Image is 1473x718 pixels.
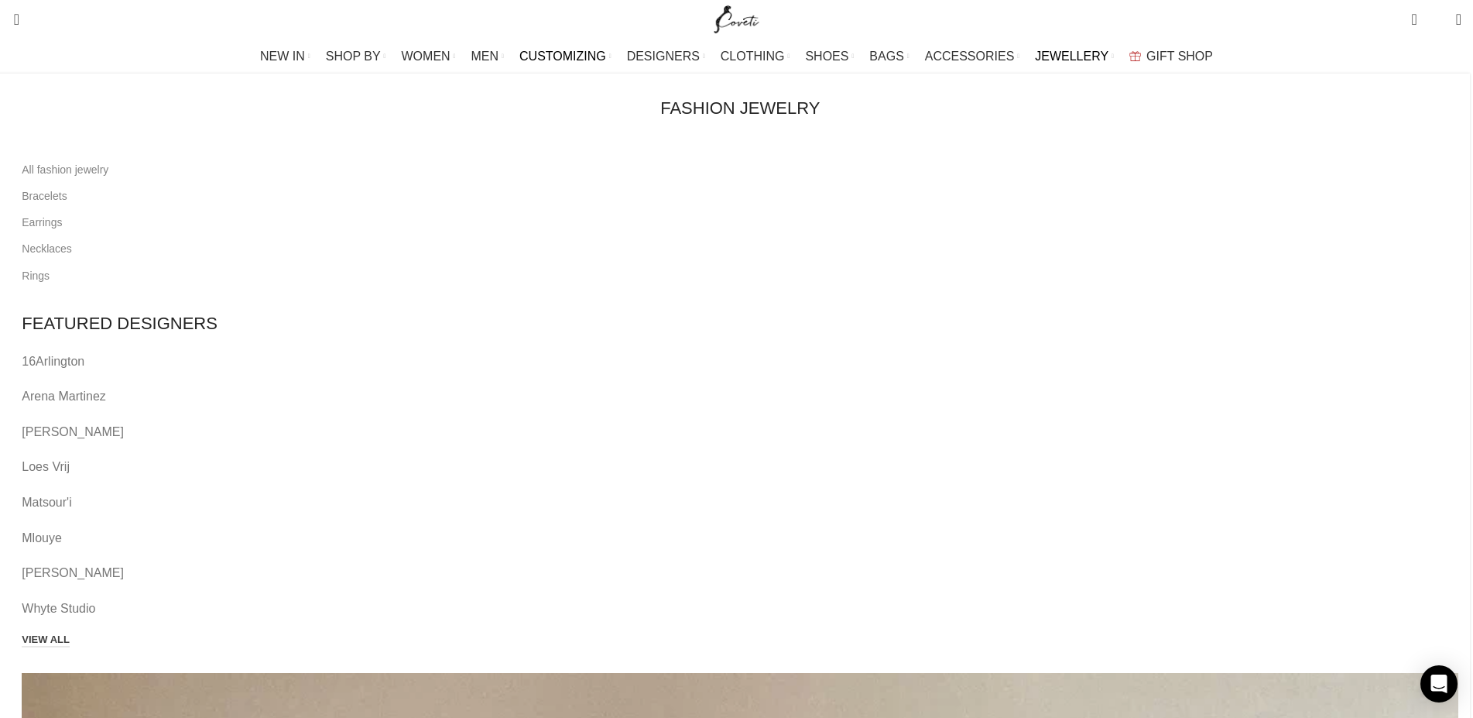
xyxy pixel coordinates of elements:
h4: FASHION JEWELRY [660,97,820,121]
a: Whyte Studio [22,599,1458,619]
span: 0 [1413,8,1424,19]
span: MEN [471,49,499,64]
span: SHOP BY [326,49,381,64]
span: DESIGNERS [627,49,700,64]
a: ACCESSORIES [925,41,1020,72]
a: Site logo [711,12,762,25]
span: CUSTOMIZING [519,49,606,64]
span: GIFT SHOP [1146,49,1213,64]
span: SHOES [805,49,848,64]
span: ACCESSORIES [925,49,1015,64]
span: JEWELLERY [1035,49,1108,64]
h3: FEATURED DESIGNERS [22,312,1458,336]
a: SHOES [805,41,854,72]
a: [PERSON_NAME] [22,563,1458,583]
a: JEWELLERY [1035,41,1114,72]
a: 0 [1403,4,1424,35]
a: Mlouye [22,528,1458,548]
a: [PERSON_NAME] [22,422,1458,442]
a: All fashion jewelry [22,156,1458,183]
a: 16Arlington [22,352,1458,372]
span: WOMEN [402,49,450,64]
a: NEW IN [260,41,310,72]
span: NEW IN [260,49,305,64]
a: GIFT SHOP [1129,41,1213,72]
a: Earrings [22,209,1458,235]
a: Loes Vrij [22,457,1458,477]
a: Necklaces [22,235,1458,262]
img: GiftBag [1129,51,1141,61]
span: 0 [1432,15,1444,27]
a: SHOP BY [326,41,386,72]
div: My Wishlist [1429,4,1444,35]
a: Rings [22,263,1458,289]
div: Open Intercom Messenger [1420,665,1458,703]
div: Main navigation [4,41,1469,72]
span: CLOTHING [721,49,785,64]
a: Bracelets [22,183,1458,209]
span: BAGS [869,49,903,64]
a: BAGS [869,41,909,72]
a: Search [4,4,19,35]
a: DESIGNERS [627,41,705,72]
a: Matsour'i [22,493,1458,513]
a: Arena Martinez [22,386,1458,407]
a: VIEW ALL [22,634,70,648]
a: CLOTHING [721,41,790,72]
a: WOMEN [402,41,456,72]
a: CUSTOMIZING [519,41,611,72]
a: MEN [471,41,504,72]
